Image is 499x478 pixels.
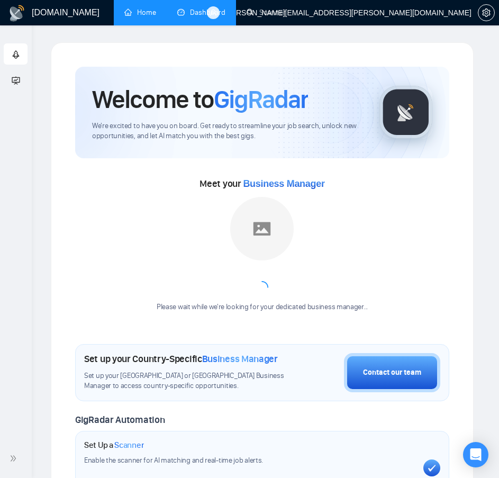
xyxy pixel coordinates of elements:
img: placeholder.png [230,197,294,260]
span: Business Manager [202,353,278,365]
span: Academy [12,75,55,84]
h1: Welcome to [92,84,308,115]
span: Meet your [199,178,324,190]
h1: Set up your Country-Specific [84,353,278,365]
a: searchScanner [247,8,286,17]
span: Scanner [114,440,144,450]
div: Contact our team [363,367,421,378]
span: loading [256,281,268,294]
a: setting [478,8,495,17]
span: Business Manager [243,178,324,189]
span: user [210,9,217,16]
span: GigRadar Automation [75,414,165,426]
span: setting [478,8,494,17]
span: Enable the scanner for AI matching and real-time job alerts. [84,456,263,465]
div: Please wait while we're looking for your dedicated business manager... [150,302,374,312]
span: rocket [12,44,20,65]
li: Getting Started [4,43,28,65]
button: setting [478,4,495,21]
img: gigradar-logo.png [379,86,432,139]
button: Contact our team [344,353,440,392]
a: homeHome [124,8,156,17]
div: Open Intercom Messenger [463,442,488,467]
span: We're excited to have you on board. Get ready to streamline your job search, unlock new opportuni... [92,121,362,141]
a: dashboardDashboard [177,8,225,17]
h1: Set Up a [84,440,144,450]
span: GigRadar [214,84,308,115]
span: fund-projection-screen [12,69,20,91]
span: Set up your [GEOGRAPHIC_DATA] or [GEOGRAPHIC_DATA] Business Manager to access country-specific op... [84,371,291,391]
img: logo [8,5,25,22]
span: double-right [10,453,20,464]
